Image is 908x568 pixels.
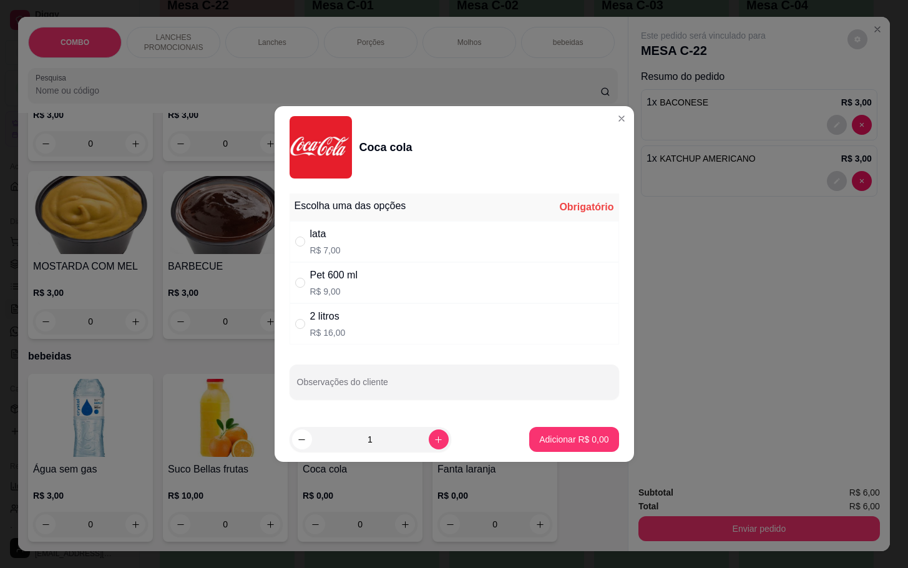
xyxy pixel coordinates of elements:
[290,116,352,179] img: product-image
[295,198,406,213] div: Escolha uma das opções
[310,326,346,339] p: R$ 16,00
[310,244,341,257] p: R$ 7,00
[310,268,358,283] div: Pet 600 ml
[292,429,312,449] button: decrease-product-quantity
[297,381,612,393] input: Observações do cliente
[359,139,413,156] div: Coca cola
[310,309,346,324] div: 2 litros
[612,109,632,129] button: Close
[559,200,613,215] div: Obrigatório
[310,285,358,298] p: R$ 9,00
[539,433,608,446] p: Adicionar R$ 0,00
[529,427,618,452] button: Adicionar R$ 0,00
[429,429,449,449] button: increase-product-quantity
[310,227,341,242] div: lata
